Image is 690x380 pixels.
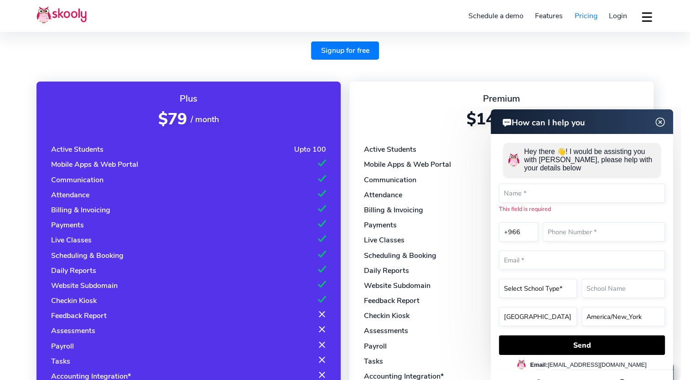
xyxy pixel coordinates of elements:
div: Feedback Report [51,311,107,321]
span: Login [609,11,627,21]
div: Attendance [51,190,89,200]
a: Schedule a demo [462,9,529,23]
div: Scheduling & Booking [51,251,124,261]
a: Pricing [569,9,603,23]
div: Communication [51,175,104,185]
div: Communication [364,175,416,185]
h1: Free for starter schools, pay when you grow [36,11,654,33]
div: Assessments [51,326,95,336]
button: dropdown menu [640,6,654,27]
div: Feedback Report [364,296,420,306]
div: Tasks [51,356,70,366]
div: Tasks [364,356,383,366]
div: Payroll [364,341,387,351]
div: Premium [364,92,639,105]
div: Daily Reports [364,266,409,276]
div: Plus [51,92,326,105]
span: Pricing [575,11,597,21]
div: Billing & Invoicing [51,205,110,215]
div: Website Subdomain [51,281,118,291]
div: Payments [364,220,397,230]
img: Skooly [36,6,87,24]
div: Checkin Kiosk [364,311,410,321]
div: Active Students [51,144,104,154]
a: Login [603,9,633,23]
a: Features [529,9,569,23]
div: Payroll [51,341,74,351]
div: Live Classes [51,235,92,245]
span: $79 [158,108,187,130]
div: Billing & Invoicing [364,205,423,215]
span: / month [191,114,219,125]
div: Payments [51,220,84,230]
div: Daily Reports [51,266,96,276]
div: Upto 100 [294,144,326,154]
div: Mobile Apps & Web Portal [364,159,451,169]
a: Signup for free [311,41,379,60]
div: Live Classes [364,235,405,245]
div: Website Subdomain [364,281,431,291]
div: Active Students [364,144,416,154]
div: Checkin Kiosk [51,296,97,306]
div: Attendance [364,190,402,200]
div: Mobile Apps & Web Portal [51,159,138,169]
div: Assessments [364,326,408,336]
div: Scheduling & Booking [364,251,436,261]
